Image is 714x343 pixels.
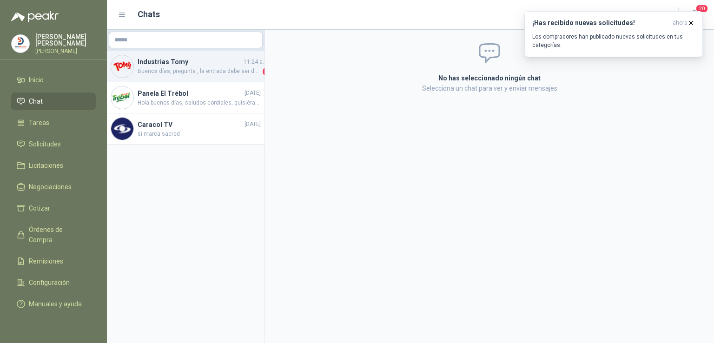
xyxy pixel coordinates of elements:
[138,67,261,76] span: Buenos días, pregunta , la entrada debe ser de 3mm, el cotizado es así? Referencia 22-18 110
[11,114,96,132] a: Tareas
[107,113,264,145] a: Company LogoCaracol TV[DATE]si marca sacred
[138,88,243,99] h4: Panela El Trébol
[532,19,669,27] h3: ¡Has recibido nuevas solicitudes!
[35,33,96,46] p: [PERSON_NAME] [PERSON_NAME]
[673,19,688,27] span: ahora
[11,71,96,89] a: Inicio
[11,11,59,22] img: Logo peakr
[695,4,708,13] span: 20
[11,295,96,313] a: Manuales y ayuda
[107,82,264,113] a: Company LogoPanela El Trébol[DATE]Hola buenos días, saludos cordiales, quisiéramos tener mas info...
[327,83,652,93] p: Selecciona un chat para ver y enviar mensajes
[11,135,96,153] a: Solicitudes
[29,224,87,245] span: Órdenes de Compra
[532,33,695,49] p: Los compradores han publicado nuevas solicitudes en tus categorías.
[107,51,264,82] a: Company LogoIndustrias Tomy11:24 a. m.Buenos días, pregunta , la entrada debe ser de 3mm, el coti...
[11,199,96,217] a: Cotizar
[138,8,160,21] h1: Chats
[11,157,96,174] a: Licitaciones
[29,96,43,106] span: Chat
[11,252,96,270] a: Remisiones
[35,48,96,54] p: [PERSON_NAME]
[244,58,272,66] span: 11:24 a. m.
[245,120,261,129] span: [DATE]
[263,67,272,76] span: 1
[138,57,242,67] h4: Industrias Tomy
[29,256,63,266] span: Remisiones
[29,75,44,85] span: Inicio
[11,274,96,291] a: Configuración
[524,11,703,57] button: ¡Has recibido nuevas solicitudes!ahora Los compradores han publicado nuevas solicitudes en tus ca...
[29,277,70,288] span: Configuración
[111,55,133,78] img: Company Logo
[29,299,82,309] span: Manuales y ayuda
[11,92,96,110] a: Chat
[138,130,261,139] span: si marca sacred
[686,7,703,23] button: 20
[29,139,61,149] span: Solicitudes
[12,35,29,53] img: Company Logo
[245,89,261,98] span: [DATE]
[111,118,133,140] img: Company Logo
[138,99,261,107] span: Hola buenos días, saludos cordiales, quisiéramos tener mas información sobre este acople rápido, ...
[29,203,50,213] span: Cotizar
[11,178,96,196] a: Negociaciones
[29,182,72,192] span: Negociaciones
[327,73,652,83] h2: No has seleccionado ningún chat
[111,86,133,109] img: Company Logo
[29,118,49,128] span: Tareas
[138,119,243,130] h4: Caracol TV
[29,160,63,171] span: Licitaciones
[11,221,96,249] a: Órdenes de Compra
